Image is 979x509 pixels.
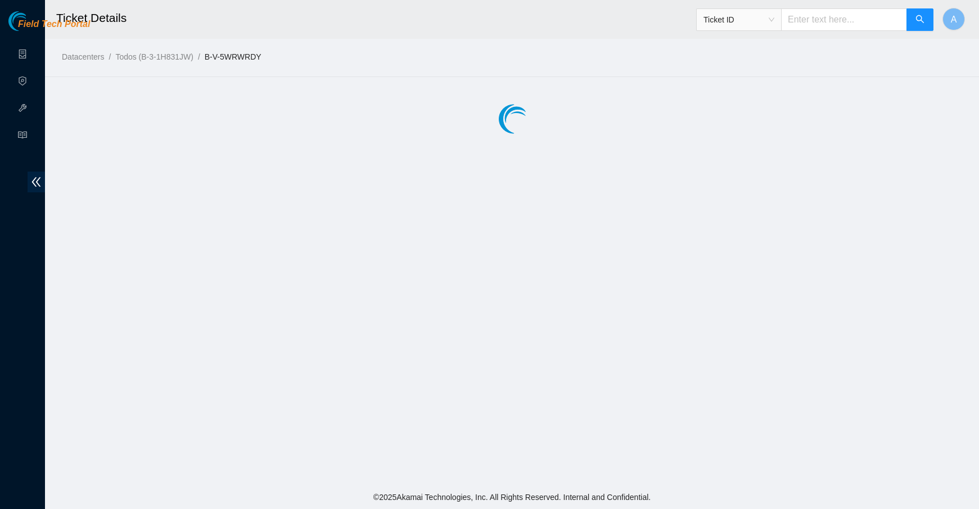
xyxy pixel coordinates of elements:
[781,8,907,31] input: Enter text here...
[951,12,957,26] span: A
[915,15,924,25] span: search
[906,8,933,31] button: search
[18,125,27,148] span: read
[703,11,774,28] span: Ticket ID
[45,485,979,509] footer: © 2025 Akamai Technologies, Inc. All Rights Reserved. Internal and Confidential.
[18,19,90,30] span: Field Tech Portal
[115,52,193,61] a: Todos (B-3-1H831JW)
[8,11,57,31] img: Akamai Technologies
[28,172,45,192] span: double-left
[109,52,111,61] span: /
[62,52,104,61] a: Datacenters
[8,20,90,35] a: Akamai TechnologiesField Tech Portal
[198,52,200,61] span: /
[942,8,965,30] button: A
[205,52,261,61] a: B-V-5WRWRDY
